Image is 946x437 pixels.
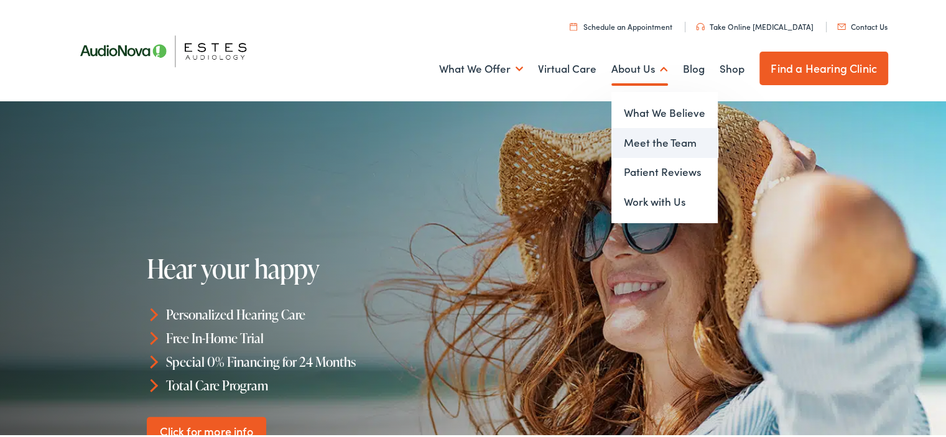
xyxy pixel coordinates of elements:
li: Special 0% Financing for 24 Months [147,348,478,372]
img: utility icon [696,21,705,29]
a: Shop [720,44,744,90]
img: utility icon [837,22,846,28]
a: Work with Us [611,185,718,215]
a: What We Believe [611,96,718,126]
h1: Hear your happy [147,252,478,281]
a: Meet the Team [611,126,718,156]
li: Free In-Home Trial [147,324,478,348]
a: About Us [611,44,668,90]
a: Patient Reviews [611,155,718,185]
a: Schedule an Appointment [570,19,672,30]
a: Take Online [MEDICAL_DATA] [696,19,814,30]
li: Total Care Program [147,371,478,395]
a: Virtual Care [538,44,596,90]
a: What We Offer [439,44,523,90]
img: utility icon [570,21,577,29]
a: Find a Hearing Clinic [759,50,888,83]
a: Blog [683,44,705,90]
li: Personalized Hearing Care [147,301,478,324]
a: Contact Us [837,19,888,30]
